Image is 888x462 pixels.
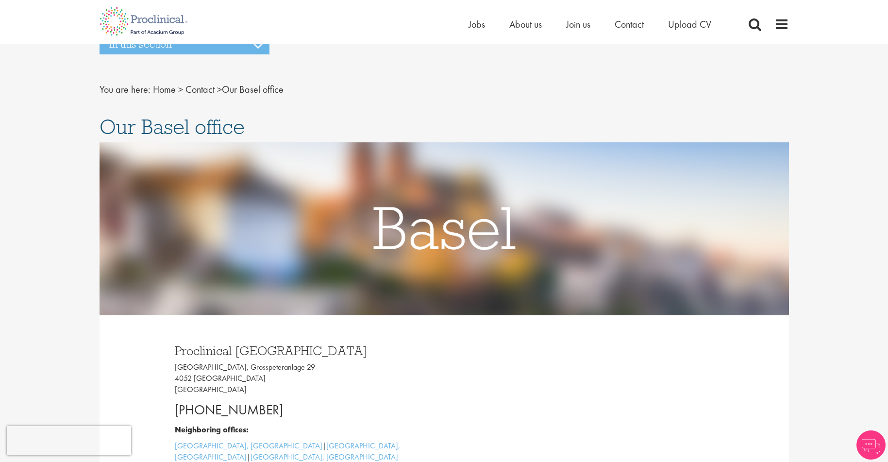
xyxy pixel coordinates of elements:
[175,400,437,420] p: [PHONE_NUMBER]
[615,18,644,31] a: Contact
[856,430,886,460] img: Chatbot
[175,425,249,435] b: Neighboring offices:
[469,18,485,31] a: Jobs
[100,114,245,140] span: Our Basel office
[7,426,131,455] iframe: reCAPTCHA
[217,83,222,96] span: >
[668,18,711,31] a: Upload CV
[185,83,215,96] a: breadcrumb link to Contact
[175,441,400,462] a: [GEOGRAPHIC_DATA], [GEOGRAPHIC_DATA]
[175,441,322,451] a: [GEOGRAPHIC_DATA], [GEOGRAPHIC_DATA]
[566,18,590,31] a: Join us
[509,18,542,31] a: About us
[100,34,269,54] h3: In this section
[153,83,176,96] a: breadcrumb link to Home
[153,83,284,96] span: Our Basel office
[251,452,398,462] a: [GEOGRAPHIC_DATA], [GEOGRAPHIC_DATA]
[178,83,183,96] span: >
[175,344,437,357] h3: Proclinical [GEOGRAPHIC_DATA]
[100,83,151,96] span: You are here:
[175,362,437,395] p: [GEOGRAPHIC_DATA], Grosspeteranlage 29 4052 [GEOGRAPHIC_DATA] [GEOGRAPHIC_DATA]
